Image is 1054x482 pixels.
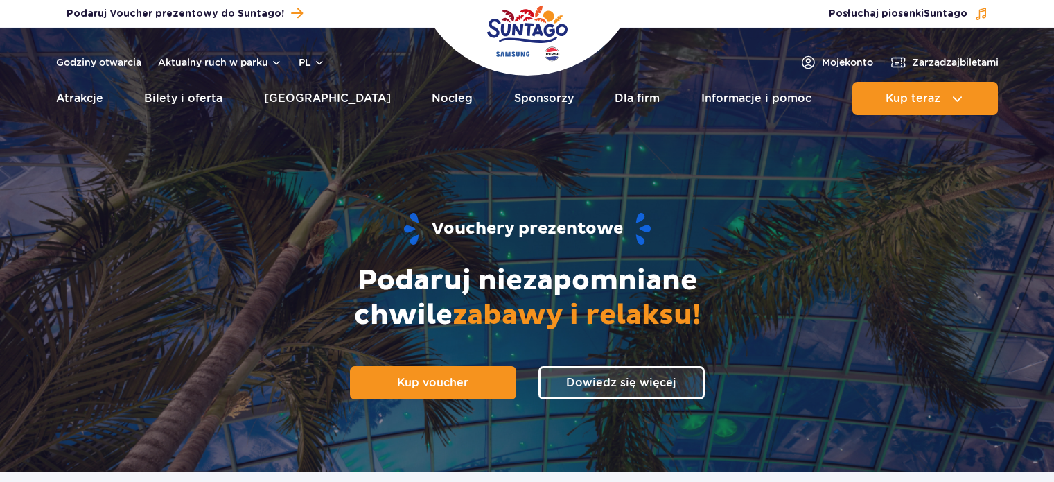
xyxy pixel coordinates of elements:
span: Zarządzaj biletami [912,55,999,69]
a: Sponsorzy [514,82,574,115]
span: Moje konto [822,55,873,69]
button: Kup teraz [852,82,998,115]
span: Podaruj Voucher prezentowy do Suntago! [67,7,284,21]
h1: Vouchery prezentowe [82,212,973,247]
span: Dowiedz się więcej [566,376,676,389]
a: Informacje i pomoc [701,82,811,115]
a: Mojekonto [800,54,873,71]
a: Nocleg [432,82,473,115]
a: Bilety i oferta [144,82,222,115]
a: Kup voucher [350,366,516,399]
a: Zarządzajbiletami [890,54,999,71]
span: Kup voucher [397,376,468,389]
span: Posłuchaj piosenki [829,7,967,21]
a: Dowiedz się więcej [538,366,705,399]
a: Atrakcje [56,82,103,115]
button: pl [299,55,325,69]
button: Aktualny ruch w parku [158,57,282,68]
span: Suntago [924,9,967,19]
a: Podaruj Voucher prezentowy do Suntago! [67,4,303,23]
span: zabawy i relaksu! [453,298,701,333]
h2: Podaruj niezapomniane chwile [285,264,770,333]
a: [GEOGRAPHIC_DATA] [264,82,391,115]
a: Dla firm [615,82,660,115]
a: Godziny otwarcia [56,55,141,69]
span: Kup teraz [886,92,940,105]
button: Posłuchaj piosenkiSuntago [829,7,988,21]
